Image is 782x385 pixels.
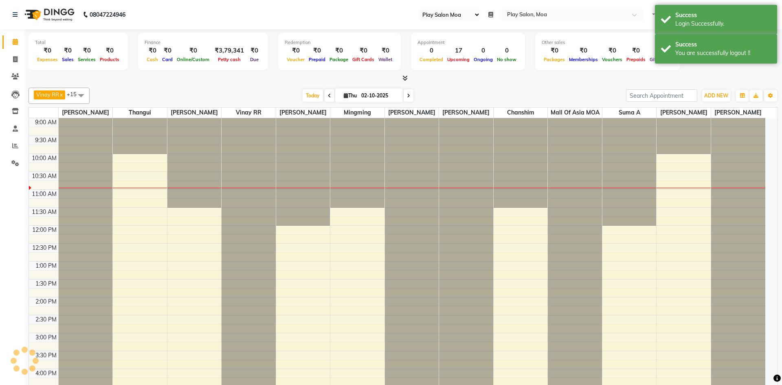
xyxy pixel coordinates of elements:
[542,39,674,46] div: Other sales
[216,57,243,62] span: Petty cash
[248,57,261,62] span: Due
[211,46,247,55] div: ₹3,79,341
[748,352,774,377] iframe: chat widget
[439,108,493,118] span: [PERSON_NAME]
[704,92,728,99] span: ADD NEW
[90,3,125,26] b: 08047224946
[98,46,121,55] div: ₹0
[145,46,160,55] div: ₹0
[59,108,113,118] span: [PERSON_NAME]
[30,172,58,180] div: 10:30 AM
[600,57,624,62] span: Vouchers
[494,108,548,118] span: chanshim
[36,91,59,98] span: Vinay RR
[675,49,771,57] div: You are successfully logout !!
[648,57,674,62] span: Gift Cards
[307,46,327,55] div: ₹0
[675,20,771,28] div: Login Successfully.
[330,108,384,118] span: mingming
[276,108,330,118] span: [PERSON_NAME]
[417,46,445,55] div: 0
[33,136,58,145] div: 9:30 AM
[285,57,307,62] span: Voucher
[76,46,98,55] div: ₹0
[145,39,261,46] div: Finance
[35,46,60,55] div: ₹0
[495,57,518,62] span: No show
[31,226,58,234] div: 12:00 PM
[417,39,518,46] div: Appointment
[30,154,58,163] div: 10:00 AM
[648,46,674,55] div: ₹0
[542,57,567,62] span: Packages
[285,39,394,46] div: Redemption
[376,46,394,55] div: ₹0
[285,46,307,55] div: ₹0
[359,90,400,102] input: 2025-10-02
[35,57,60,62] span: Expenses
[567,57,600,62] span: Memberships
[445,46,472,55] div: 17
[472,46,495,55] div: 0
[624,46,648,55] div: ₹0
[60,57,76,62] span: Sales
[60,46,76,55] div: ₹0
[59,91,63,98] a: x
[495,46,518,55] div: 0
[30,190,58,198] div: 11:00 AM
[657,108,711,118] span: [PERSON_NAME]
[160,46,175,55] div: ₹0
[34,333,58,342] div: 3:00 PM
[624,57,648,62] span: Prepaids
[175,57,211,62] span: Online/Custom
[542,46,567,55] div: ₹0
[30,208,58,216] div: 11:30 AM
[160,57,175,62] span: Card
[35,39,121,46] div: Total
[472,57,495,62] span: Ongoing
[350,57,376,62] span: Gift Cards
[385,108,439,118] span: [PERSON_NAME]
[67,91,83,97] span: +15
[702,90,730,101] button: ADD NEW
[350,46,376,55] div: ₹0
[113,108,167,118] span: Thangui
[675,40,771,49] div: Success
[327,57,350,62] span: Package
[34,351,58,360] div: 3:30 PM
[600,46,624,55] div: ₹0
[98,57,121,62] span: Products
[417,57,445,62] span: Completed
[76,57,98,62] span: Services
[376,57,394,62] span: Wallet
[34,369,58,378] div: 4:00 PM
[222,108,276,118] span: Vinay RR
[34,297,58,306] div: 2:00 PM
[31,244,58,252] div: 12:30 PM
[711,108,765,118] span: [PERSON_NAME]
[21,3,77,26] img: logo
[303,89,323,102] span: Today
[675,11,771,20] div: Success
[602,108,657,118] span: Suma A
[342,92,359,99] span: Thu
[445,57,472,62] span: Upcoming
[34,315,58,324] div: 2:30 PM
[167,108,222,118] span: [PERSON_NAME]
[145,57,160,62] span: Cash
[567,46,600,55] div: ₹0
[34,262,58,270] div: 1:00 PM
[307,57,327,62] span: Prepaid
[33,118,58,127] div: 9:00 AM
[34,279,58,288] div: 1:30 PM
[626,89,697,102] input: Search Appointment
[548,108,602,118] span: Mall of Asia MOA
[175,46,211,55] div: ₹0
[247,46,261,55] div: ₹0
[327,46,350,55] div: ₹0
